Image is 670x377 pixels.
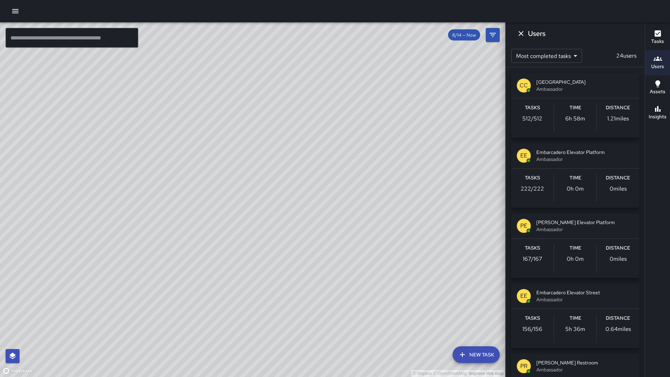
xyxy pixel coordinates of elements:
p: CC [520,81,528,90]
span: Embarcadero Elevator Street [536,289,634,296]
p: 222 / 222 [521,185,544,193]
button: Filters [486,28,500,42]
h6: Tasks [525,244,540,252]
span: Ambassador [536,366,634,373]
h6: Tasks [525,174,540,182]
h6: Users [651,63,664,71]
span: Ambassador [536,226,634,233]
h6: Time [569,244,581,252]
p: PR [520,362,527,370]
button: Tasks [645,25,670,50]
p: EE [520,292,527,300]
p: 0h 0m [567,185,584,193]
h6: Tasks [525,104,540,112]
h6: Tasks [525,315,540,322]
p: 1.21 miles [607,114,629,123]
h6: Time [569,174,581,182]
h6: Distance [606,104,630,112]
p: 5h 36m [565,325,585,333]
h6: Tasks [651,38,664,45]
span: 8/14 — Now [448,32,480,38]
p: 156 / 156 [522,325,542,333]
p: PE [520,222,527,230]
p: 0h 0m [567,255,584,263]
button: EEEmbarcadero Elevator PlatformAmbassadorTasks222/222Time0h 0mDistance0miles [511,143,639,208]
div: Most completed tasks [511,49,582,63]
p: 0 miles [610,185,627,193]
h6: Users [528,28,545,39]
span: Ambassador [536,156,634,163]
button: CC[GEOGRAPHIC_DATA]AmbassadorTasks512/512Time6h 58mDistance1.21miles [511,73,639,138]
button: New Task [453,346,500,363]
span: Ambassador [536,296,634,303]
p: 0.64 miles [605,325,631,333]
p: 0 miles [610,255,627,263]
button: Users [645,50,670,75]
h6: Time [569,315,581,322]
span: Embarcadero Elevator Platform [536,149,634,156]
h6: Insights [649,113,667,121]
button: PE[PERSON_NAME] Elevator PlatformAmbassadorTasks167/167Time0h 0mDistance0miles [511,213,639,278]
h6: Distance [606,315,630,322]
button: Dismiss [514,27,528,40]
button: Insights [645,101,670,126]
h6: Assets [650,88,665,96]
p: EE [520,151,527,160]
p: 512 / 512 [522,114,542,123]
p: 6h 58m [565,114,585,123]
span: [PERSON_NAME] Restroom [536,359,634,366]
h6: Distance [606,174,630,182]
span: Ambassador [536,86,634,93]
h6: Distance [606,244,630,252]
span: [GEOGRAPHIC_DATA] [536,79,634,86]
h6: Time [569,104,581,112]
button: Assets [645,75,670,101]
p: 24 users [613,52,639,60]
span: [PERSON_NAME] Elevator Platform [536,219,634,226]
p: 167 / 167 [523,255,542,263]
button: EEEmbarcadero Elevator StreetAmbassadorTasks156/156Time5h 36mDistance0.64miles [511,283,639,348]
